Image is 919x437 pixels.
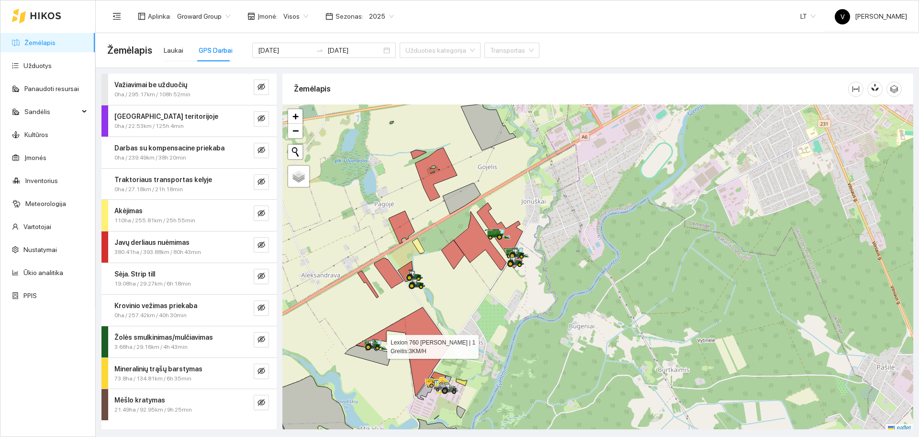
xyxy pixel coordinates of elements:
[254,80,269,95] button: eye-invisible
[24,39,56,46] a: Žemėlapis
[254,269,269,284] button: eye-invisible
[258,272,265,281] span: eye-invisible
[114,176,212,184] strong: Traktoriaus transportas kelyje
[247,12,255,20] span: shop
[114,302,197,310] strong: Krovinio vežimas priekaba
[114,239,190,246] strong: Javų derliaus nuėmimas
[25,177,58,184] a: Inventorius
[24,131,48,138] a: Kultūros
[849,85,863,93] span: column-width
[112,12,121,21] span: menu-fold
[114,153,186,162] span: 0ha / 239.49km / 38h 20min
[107,43,152,58] span: Žemėlapis
[288,109,303,124] a: Zoom in
[114,333,213,341] strong: Žolės smulkinimas/mulčiavimas
[114,279,191,288] span: 19.08ha / 29.27km / 6h 18min
[114,311,187,320] span: 0ha / 257.42km / 40h 30min
[164,45,183,56] div: Laukai
[258,367,265,376] span: eye-invisible
[24,85,79,92] a: Panaudoti resursai
[288,145,303,159] button: Initiate a new search
[114,81,187,89] strong: Važiavimai be užduočių
[114,207,143,215] strong: Akėjimas
[101,389,277,420] div: Mėšlo kratymas21.49ha / 92.95km / 9h 25mineye-invisible
[258,304,265,313] span: eye-invisible
[107,7,126,26] button: menu-fold
[23,246,57,253] a: Nustatymai
[258,83,265,92] span: eye-invisible
[254,111,269,126] button: eye-invisible
[114,248,201,257] span: 380.41ha / 393.88km / 80h 43min
[24,154,46,161] a: Įmonės
[254,206,269,221] button: eye-invisible
[283,9,308,23] span: Visos
[288,124,303,138] a: Zoom out
[888,425,911,431] a: Leaflet
[254,174,269,190] button: eye-invisible
[258,45,312,56] input: Pradžios data
[114,216,195,225] span: 110ha / 255.81km / 25h 55min
[114,374,191,383] span: 73.8ha / 134.81km / 6h 35min
[177,9,230,23] span: Groward Group
[24,102,79,121] span: Sandėlis
[23,292,37,299] a: PPIS
[841,9,845,24] span: V
[292,125,299,137] span: −
[101,263,277,294] div: Sėja. Strip till19.08ha / 29.27km / 6h 18mineye-invisible
[101,137,277,168] div: Darbas su kompensacine priekaba0ha / 239.49km / 38h 20mineye-invisible
[258,115,265,124] span: eye-invisible
[138,12,146,20] span: layout
[254,395,269,410] button: eye-invisible
[101,74,277,105] div: Važiavimai be užduočių0ha / 295.17km / 108h 52mineye-invisible
[199,45,233,56] div: GPS Darbai
[101,200,277,231] div: Akėjimas110ha / 255.81km / 25h 55mineye-invisible
[800,9,816,23] span: LT
[258,146,265,155] span: eye-invisible
[258,241,265,250] span: eye-invisible
[254,300,269,316] button: eye-invisible
[23,62,52,69] a: Užduotys
[258,11,278,22] span: Įmonė :
[23,269,63,276] a: Ūkio analitika
[101,326,277,357] div: Žolės smulkinimas/mulčiavimas3.68ha / 29.16km / 4h 43mineye-invisible
[114,365,202,373] strong: Mineralinių trąšų barstymas
[114,185,183,194] span: 0ha / 27.18km / 21h 18min
[383,47,390,54] span: close-circle
[101,358,277,389] div: Mineralinių trąšų barstymas73.8ha / 134.81km / 6h 35mineye-invisible
[294,75,848,103] div: Žemėlapis
[258,335,265,345] span: eye-invisible
[23,223,51,230] a: Vartotojai
[254,364,269,379] button: eye-invisible
[101,169,277,200] div: Traktoriaus transportas kelyje0ha / 27.18km / 21h 18mineye-invisible
[258,178,265,187] span: eye-invisible
[114,122,184,131] span: 0ha / 22.53km / 125h 4min
[254,143,269,158] button: eye-invisible
[25,200,66,207] a: Meteorologija
[258,209,265,218] span: eye-invisible
[114,270,155,278] strong: Sėja. Strip till
[114,343,188,352] span: 3.68ha / 29.16km / 4h 43min
[148,11,171,22] span: Aplinka :
[835,12,907,20] span: [PERSON_NAME]
[292,110,299,122] span: +
[114,90,191,99] span: 0ha / 295.17km / 108h 52min
[258,399,265,408] span: eye-invisible
[327,45,381,56] input: Pabaigos data
[114,113,218,120] strong: [GEOGRAPHIC_DATA] teritorijoje
[114,144,224,152] strong: Darbas su kompensacine priekaba
[101,295,277,326] div: Krovinio vežimas priekaba0ha / 257.42km / 40h 30mineye-invisible
[101,105,277,137] div: [GEOGRAPHIC_DATA] teritorijoje0ha / 22.53km / 125h 4mineye-invisible
[325,12,333,20] span: calendar
[848,81,863,97] button: column-width
[254,332,269,347] button: eye-invisible
[114,405,192,414] span: 21.49ha / 92.95km / 9h 25min
[316,46,324,54] span: swap-right
[336,11,363,22] span: Sezonas :
[288,166,309,187] a: Layers
[369,9,394,23] span: 2025
[254,237,269,253] button: eye-invisible
[316,46,324,54] span: to
[114,396,165,404] strong: Mėšlo kratymas
[101,231,277,263] div: Javų derliaus nuėmimas380.41ha / 393.88km / 80h 43mineye-invisible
